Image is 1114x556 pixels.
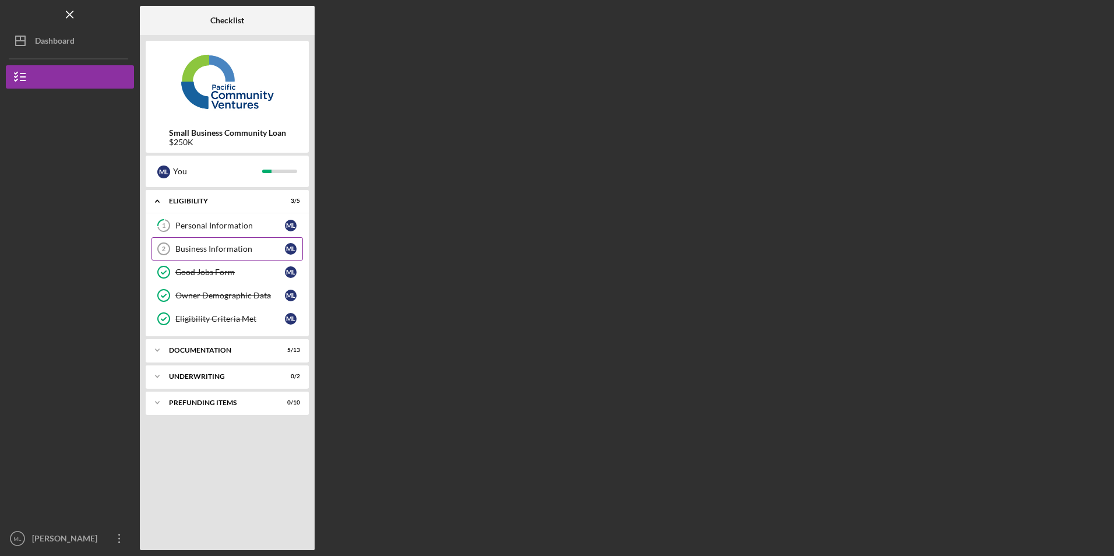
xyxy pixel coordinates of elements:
div: 0 / 10 [279,399,300,406]
div: Owner Demographic Data [175,291,285,300]
div: 0 / 2 [279,373,300,380]
img: Product logo [146,47,309,117]
div: Good Jobs Form [175,268,285,277]
div: You [173,161,262,181]
b: Small Business Community Loan [169,128,286,138]
div: 3 / 5 [279,198,300,205]
a: Owner Demographic DataML [151,284,303,307]
div: Underwriting [169,373,271,380]
b: Checklist [210,16,244,25]
a: Eligibility Criteria MetML [151,307,303,330]
div: M L [157,166,170,178]
div: M L [285,243,297,255]
div: Eligibility Criteria Met [175,314,285,323]
a: 1Personal InformationML [151,214,303,237]
div: $250K [169,138,286,147]
div: Documentation [169,347,271,354]
div: 5 / 13 [279,347,300,354]
div: Eligibility [169,198,271,205]
a: Good Jobs FormML [151,261,303,284]
div: Dashboard [35,29,75,55]
tspan: 2 [162,245,165,252]
div: M L [285,266,297,278]
text: ML [13,536,22,542]
div: Prefunding Items [169,399,271,406]
a: 2Business InformationML [151,237,303,261]
div: M L [285,290,297,301]
div: [PERSON_NAME] [29,527,105,553]
button: ML[PERSON_NAME] [6,527,134,550]
button: Dashboard [6,29,134,52]
div: M L [285,313,297,325]
div: Personal Information [175,221,285,230]
tspan: 1 [162,222,165,230]
div: Business Information [175,244,285,254]
div: M L [285,220,297,231]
